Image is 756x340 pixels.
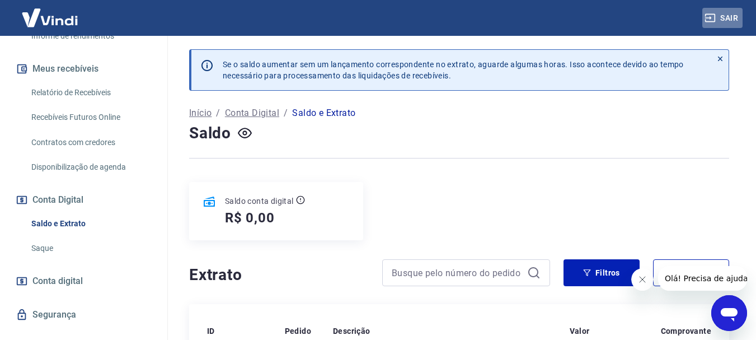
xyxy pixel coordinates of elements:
button: Sair [702,8,743,29]
p: Valor [570,325,590,337]
iframe: Mensagem da empresa [658,266,747,291]
button: Exportar [653,259,729,286]
iframe: Botão para abrir a janela de mensagens [711,295,747,331]
a: Relatório de Recebíveis [27,81,154,104]
p: ID [207,325,215,337]
button: Meus recebíveis [13,57,154,81]
p: / [284,106,288,120]
a: Início [189,106,212,120]
input: Busque pelo número do pedido [392,264,523,281]
a: Saque [27,237,154,260]
span: Conta digital [32,273,83,289]
button: Conta Digital [13,188,154,212]
p: Saldo conta digital [225,195,294,207]
p: Saldo e Extrato [292,106,355,120]
h5: R$ 0,00 [225,209,275,227]
a: Contratos com credores [27,131,154,154]
a: Conta digital [13,269,154,294]
a: Conta Digital [225,106,279,120]
a: Saldo e Extrato [27,212,154,235]
p: Descrição [333,325,370,337]
a: Segurança [13,302,154,327]
h4: Extrato [189,264,369,286]
p: Se o saldo aumentar sem um lançamento correspondente no extrato, aguarde algumas horas. Isso acon... [223,59,684,81]
a: Informe de rendimentos [27,25,154,48]
a: Disponibilização de agenda [27,156,154,179]
a: Recebíveis Futuros Online [27,106,154,129]
p: / [216,106,220,120]
iframe: Fechar mensagem [631,268,654,291]
h4: Saldo [189,122,231,145]
img: Vindi [13,1,86,35]
p: Comprovante [661,325,711,337]
p: Pedido [285,325,311,337]
button: Filtros [564,259,640,286]
span: Olá! Precisa de ajuda? [7,8,94,17]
